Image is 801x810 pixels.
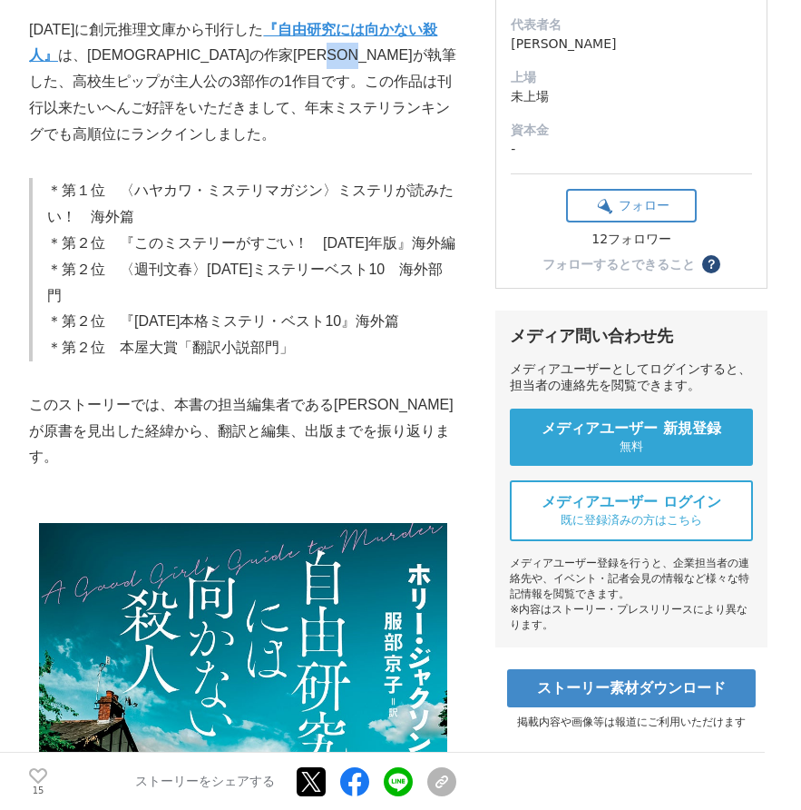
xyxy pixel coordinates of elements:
dd: - [511,140,752,159]
p: ＊第１位 〈ハヤカワ・ミステリマガジン〉ミステリが読みたい！ 海外篇 [47,178,456,231]
a: ストーリー素材ダウンロード [507,669,756,707]
span: 既に登録済みの方はこちら [561,512,702,528]
p: ＊第２位 本屋大賞「翻訳小説部門」 [47,335,456,361]
div: メディアユーザー登録を行うと、企業担当者の連絡先や、イベント・記者会見の情報など様々な特記情報を閲覧できます。 ※内容はストーリー・プレスリリースにより異なります。 [510,556,753,633]
div: フォローするとできること [542,258,695,271]
span: メディアユーザー ログイン [542,493,721,512]
div: 12フォロワー [566,232,697,248]
button: ？ [702,255,720,273]
button: フォロー [566,189,697,222]
div: メディアユーザーとしてログインすると、担当者の連絡先を閲覧できます。 [510,361,753,394]
a: メディアユーザー 新規登録 無料 [510,409,753,466]
dd: 未上場 [511,87,752,106]
span: メディアユーザー 新規登録 [542,420,721,439]
p: ＊第２位 『このミステリーがすごい！ [DATE]年版』海外編 [47,231,456,257]
p: [DATE]に創元推理文庫から刊行した は、[DEMOGRAPHIC_DATA]の作家[PERSON_NAME]が執筆した、高校生ピップが主人公の3部作の1作目です。この作品は刊行以来たいへんご... [29,17,456,148]
p: ＊第２位 『[DATE]本格ミステリ・ベスト10』海外篇 [47,309,456,335]
div: メディア問い合わせ先 [510,325,753,347]
p: ストーリーをシェアする [135,774,275,790]
dd: [PERSON_NAME] [511,35,752,54]
span: 無料 [620,439,643,455]
p: ＊第２位 〈週刊文春〉[DATE]ミステリーベスト10 海外部門 [47,257,456,310]
dt: 上場 [511,68,752,87]
span: ？ [705,258,718,271]
p: 掲載内容や画像等は報道にご利用いただけます [495,715,767,730]
dt: 資本金 [511,121,752,140]
dt: 代表者名 [511,15,752,35]
p: 15 [29,785,47,795]
a: メディアユーザー ログイン 既に登録済みの方はこちら [510,480,753,541]
p: このストーリーでは、本書の担当編集者である[PERSON_NAME]が原書を見出した経緯から、翻訳と編集、出版までを振り返ります。 [29,392,456,470]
